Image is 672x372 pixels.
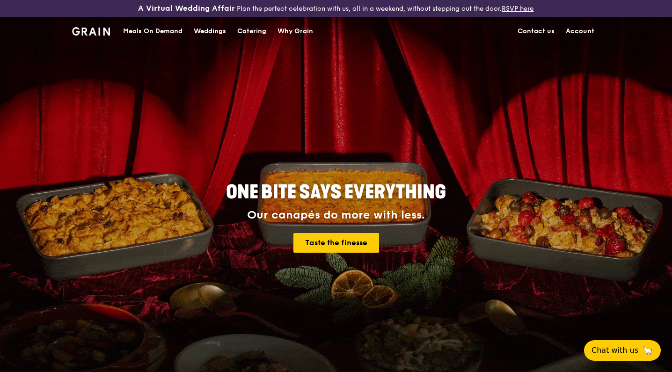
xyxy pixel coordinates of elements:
[278,17,313,45] div: Why Grain
[592,345,638,356] span: Chat with us
[72,16,110,44] a: GrainGrain
[642,345,653,356] span: 🦙
[194,17,226,45] div: Weddings
[502,5,533,13] a: RSVP here
[272,17,319,45] a: Why Grain
[123,17,183,45] div: Meals On Demand
[560,17,600,45] a: Account
[237,17,266,45] div: Catering
[232,17,272,45] a: Catering
[188,17,232,45] a: Weddings
[72,27,110,36] img: Grain
[293,233,379,253] a: Taste the finesse
[512,17,560,45] a: Contact us
[138,4,235,13] h3: A Virtual Wedding Affair
[112,4,560,13] div: Plan the perfect celebration with us, all in a weekend, without stepping out the door.
[584,340,661,361] button: Chat with us🦙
